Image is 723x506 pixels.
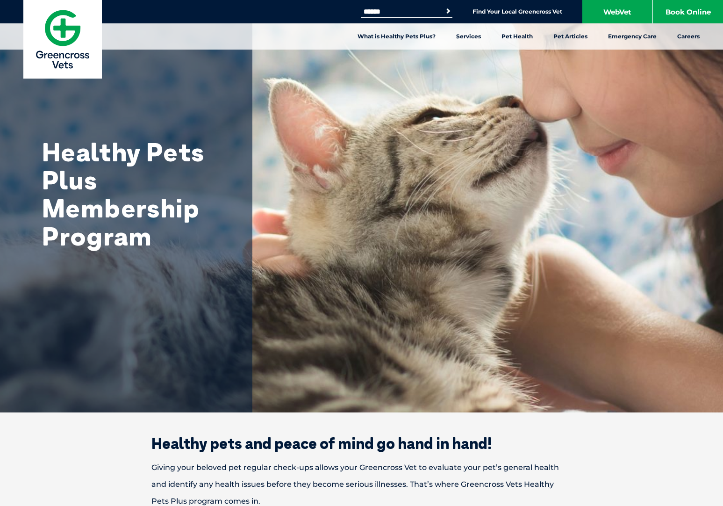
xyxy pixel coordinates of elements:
[446,23,491,50] a: Services
[667,23,710,50] a: Careers
[472,8,562,15] a: Find Your Local Greencross Vet
[491,23,543,50] a: Pet Health
[543,23,598,50] a: Pet Articles
[119,436,605,451] h2: Healthy pets and peace of mind go hand in hand!
[347,23,446,50] a: What is Healthy Pets Plus?
[42,138,229,250] h1: Healthy Pets Plus Membership Program
[444,7,453,16] button: Search
[598,23,667,50] a: Emergency Care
